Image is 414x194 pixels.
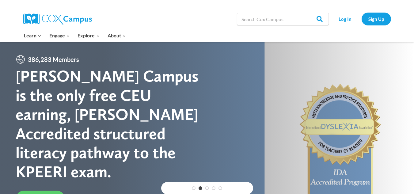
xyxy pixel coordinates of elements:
a: Log In [332,13,359,25]
span: 386,283 Members [25,55,82,64]
nav: Secondary Navigation [332,13,391,25]
a: Sign Up [362,13,391,25]
span: About [108,32,126,40]
span: Learn [24,32,41,40]
nav: Primary Navigation [20,29,130,42]
span: Engage [49,32,70,40]
div: [PERSON_NAME] Campus is the only free CEU earning, [PERSON_NAME] Accredited structured literacy p... [16,67,207,181]
input: Search Cox Campus [237,13,329,25]
span: Explore [78,32,100,40]
img: Cox Campus [23,13,92,25]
